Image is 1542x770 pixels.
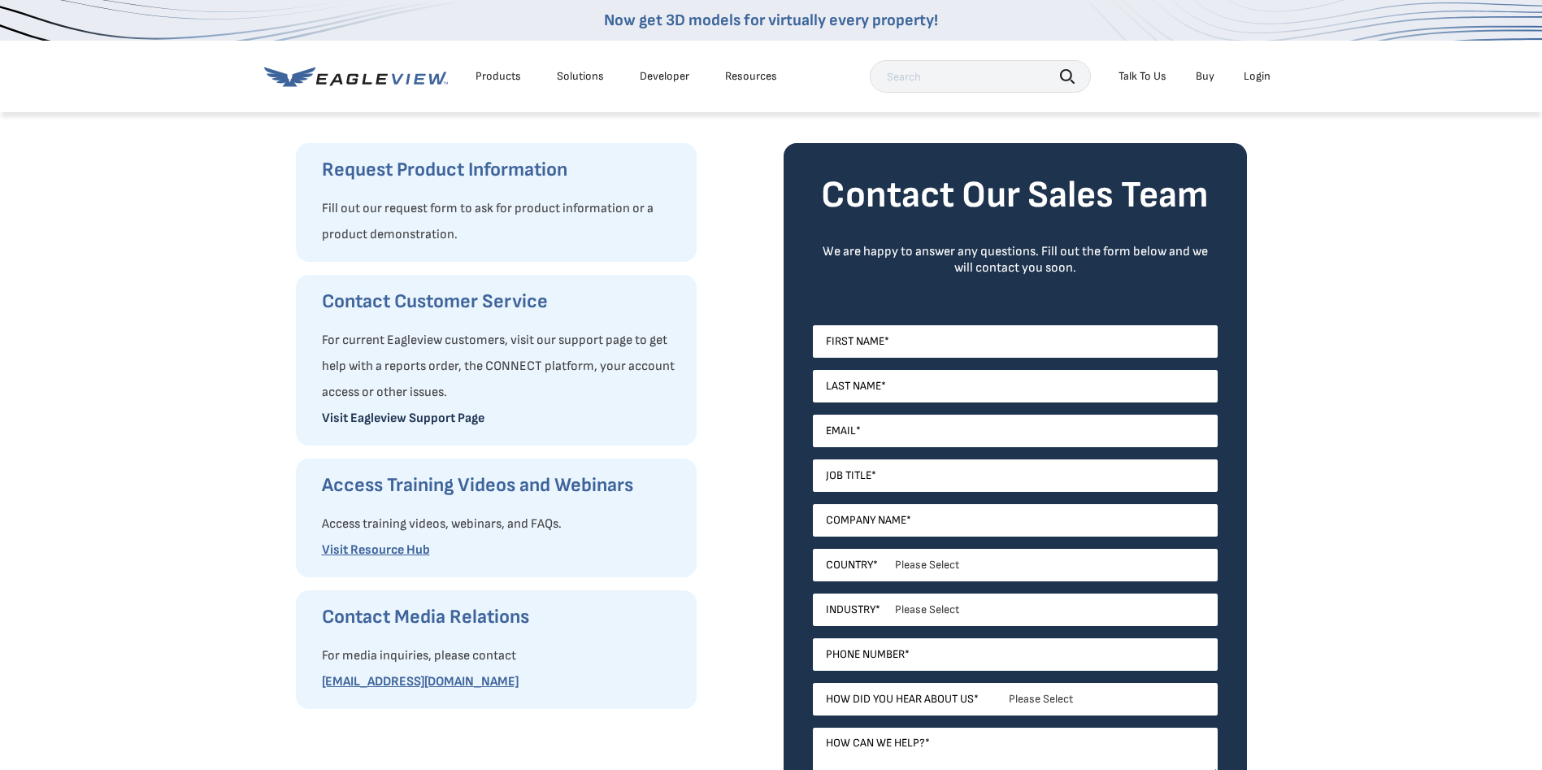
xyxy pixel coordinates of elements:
p: Access training videos, webinars, and FAQs. [322,511,680,537]
a: Visit Resource Hub [322,542,430,558]
div: Login [1244,69,1271,84]
p: For media inquiries, please contact [322,643,680,669]
input: Search [870,60,1091,93]
div: Talk To Us [1118,69,1166,84]
div: Resources [725,69,777,84]
a: Developer [640,69,689,84]
strong: Contact Our Sales Team [821,173,1209,218]
h3: Request Product Information [322,157,680,183]
p: For current Eagleview customers, visit our support page to get help with a reports order, the CON... [322,328,680,406]
div: Solutions [557,69,604,84]
a: [EMAIL_ADDRESS][DOMAIN_NAME] [322,674,519,690]
p: Fill out our request form to ask for product information or a product demonstration. [322,196,680,248]
h3: Access Training Videos and Webinars [322,472,680,498]
a: Buy [1196,69,1214,84]
div: We are happy to answer any questions. Fill out the form below and we will contact you soon. [813,244,1218,276]
h3: Contact Customer Service [322,289,680,315]
div: Products [476,69,521,84]
a: Now get 3D models for virtually every property! [604,11,938,30]
a: Visit Eagleview Support Page [322,411,484,426]
h3: Contact Media Relations [322,604,680,630]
